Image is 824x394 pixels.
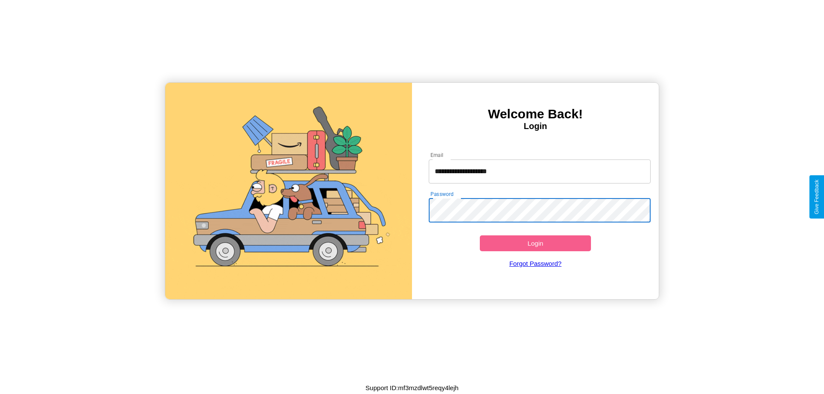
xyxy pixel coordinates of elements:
img: gif [165,83,412,299]
h4: Login [412,121,659,131]
h3: Welcome Back! [412,107,659,121]
label: Password [430,190,453,198]
div: Give Feedback [814,180,820,214]
label: Email [430,151,444,159]
button: Login [480,235,591,251]
p: Support ID: mf3mzdlwt5reqy4lejh [366,382,459,394]
a: Forgot Password? [424,251,647,276]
